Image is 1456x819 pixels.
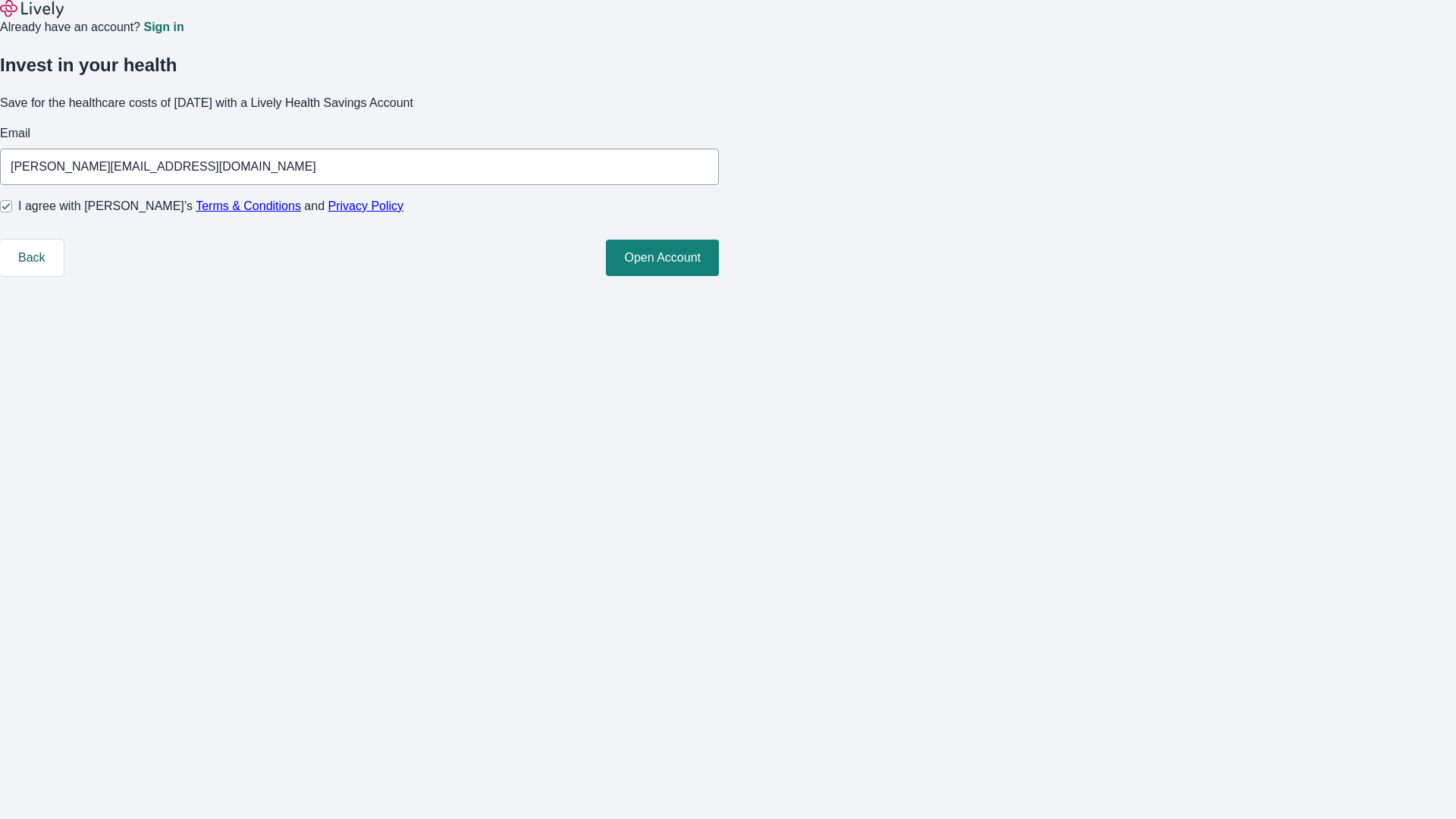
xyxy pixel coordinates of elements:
a: Terms & Conditions [196,199,301,212]
button: Open Account [606,240,719,276]
span: I agree with [PERSON_NAME]’s and [18,197,403,215]
a: Privacy Policy [328,199,404,212]
a: Sign in [143,21,184,33]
